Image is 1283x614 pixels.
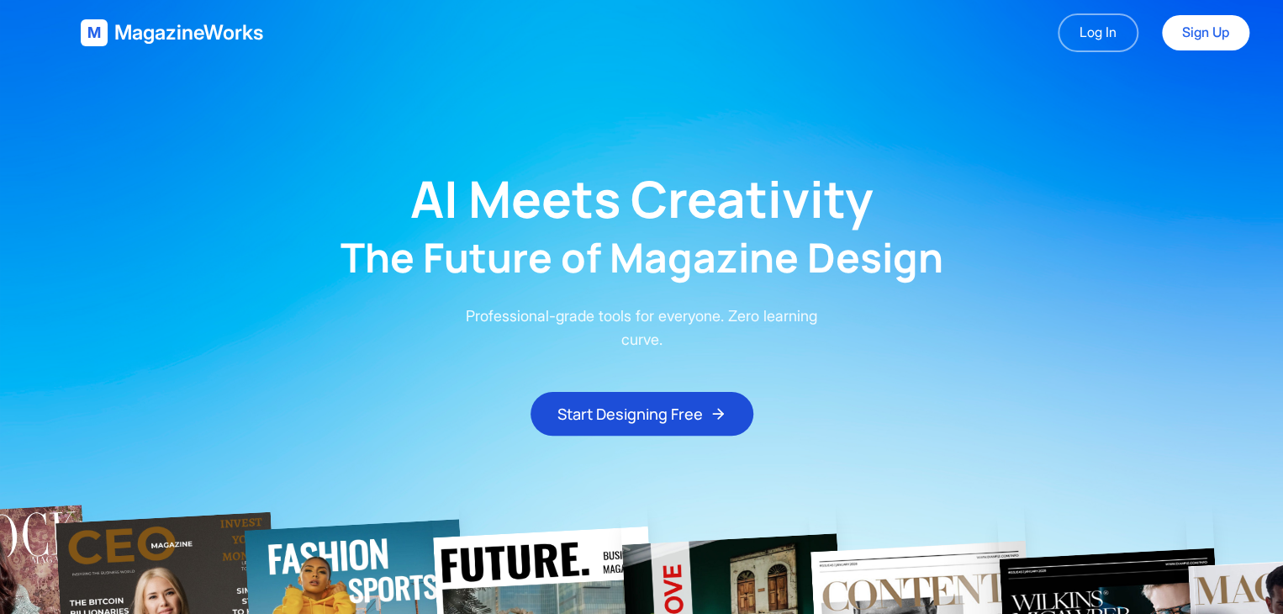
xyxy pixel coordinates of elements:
a: Log In [1058,13,1138,52]
a: Sign Up [1162,15,1249,50]
button: Start Designing Free [531,392,753,436]
h2: The Future of Magazine Design [341,237,943,278]
p: Professional-grade tools for everyone. Zero learning curve. [453,304,830,352]
h1: AI Meets Creativity [410,173,874,224]
span: MagazineWorks [114,19,263,46]
span: M [87,21,101,45]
